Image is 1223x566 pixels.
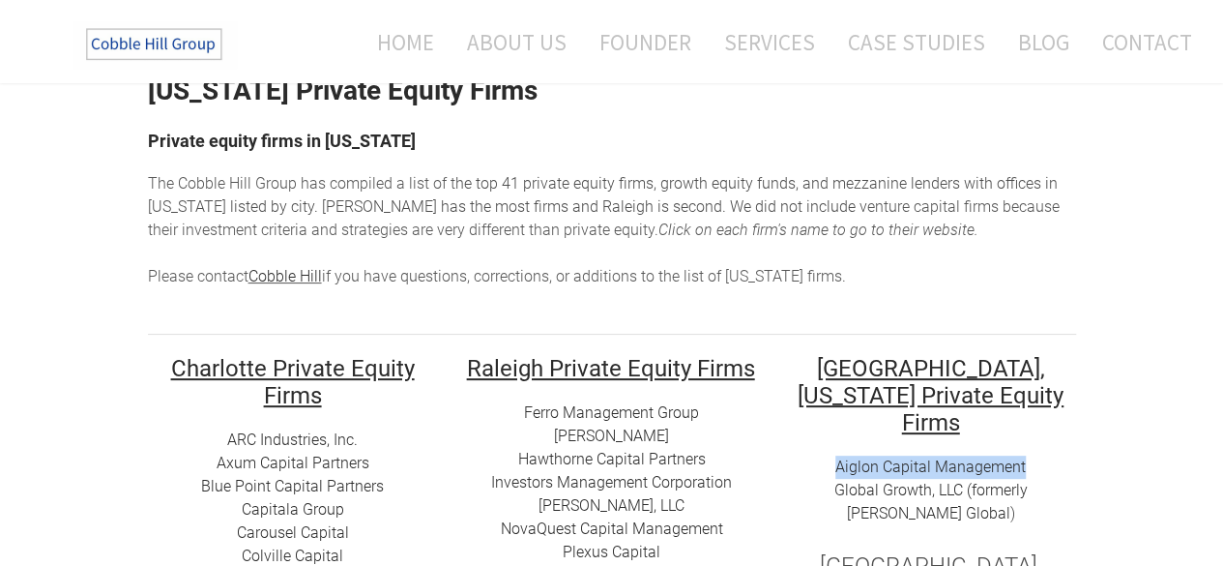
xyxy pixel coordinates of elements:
img: The Cobble Hill Group LLC [73,20,238,69]
span: Please contact if you have questions, corrections, or additions to the list of [US_STATE] firms. [148,267,846,285]
a: Capitala Group​ [242,500,344,519]
a: ​Plexus Capital [563,543,660,561]
font: Private equity firms in [US_STATE] [148,131,416,151]
a: Hawthorne Capital Partners [518,450,706,468]
a: Blog [1004,16,1084,68]
span: The Cobble Hill Group has compiled a list of t [148,174,455,193]
a: About Us [452,16,581,68]
a: ARC I​ndustries, Inc. [227,431,358,449]
h2: ​ [148,354,438,408]
font: [GEOGRAPHIC_DATA], [US_STATE] Private Equity Firms [798,355,1063,436]
a: Contact [1088,16,1192,68]
a: Services [710,16,830,68]
font: Raleigh Private Equity Firms [467,355,755,382]
a: Axum Capital Partners [217,454,369,472]
a: Founder [585,16,706,68]
a: Cobble Hill [248,267,322,285]
a: [PERSON_NAME] [554,427,669,445]
a: Global Growth, LLC (formerly [PERSON_NAME] Global [834,481,1028,522]
a: ​Blue Point Capital Partners [201,477,384,495]
a: [PERSON_NAME], LLC [539,496,684,515]
u: ​ [467,351,755,383]
a: Case Studies [833,16,1000,68]
a: Investors Management Corporation [491,473,732,492]
a: ​​Carousel Capital​​ [237,523,349,542]
a: ​NovaQuest Capital Management [501,520,723,538]
font: Charlotte Private Equity Firms [171,355,415,409]
div: he top 41 private equity firms, growth equity funds, and mezzanine lenders with offices in [US_ST... [148,172,1076,288]
a: Aiglon Capital Management [835,458,1026,476]
a: ​Colville Capital [242,547,343,565]
h2: ​ [467,354,757,381]
a: Ferro Management Group [524,403,699,422]
strong: [US_STATE] Private Equity Firms [148,74,538,106]
a: Home [348,16,449,68]
em: Click on each firm's name to go to their website. ​ [658,221,978,239]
